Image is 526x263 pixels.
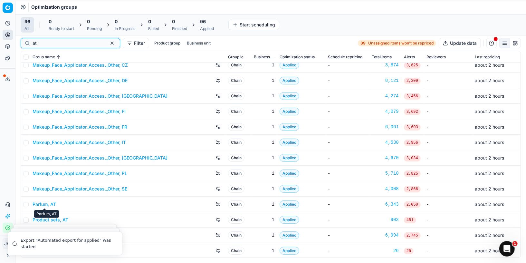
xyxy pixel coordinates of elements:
span: Applied [280,200,299,208]
span: Total items [372,54,392,60]
a: Product sets, AT [33,217,68,223]
div: 1 [254,232,274,239]
span: Chain [228,108,244,115]
iframe: Intercom live chat [499,241,515,257]
td: - [325,88,369,104]
a: 6,343 [372,201,399,208]
span: Chain [228,200,244,208]
span: 3,603 [404,124,421,131]
a: Makeup_Face_Applicator_Access._Other, CZ [33,62,128,68]
a: 8,121 [372,77,399,84]
a: 26 [372,248,399,254]
span: 0 [49,18,52,25]
span: Applied [280,247,299,255]
span: Chain [228,231,244,239]
a: Parfum, AT [33,201,56,208]
span: 0 [172,18,175,25]
span: Optimization groups [31,4,77,10]
span: 2,825 [404,170,421,177]
input: Search [33,40,103,46]
button: Sorted by Group name ascending [55,54,62,60]
td: - [325,150,369,166]
td: - [325,57,369,73]
a: 4,008 [372,186,399,192]
span: Applied [280,216,299,224]
div: Parfum, AT [34,210,59,218]
td: - [424,166,472,181]
button: JW [3,239,13,249]
td: - [424,104,472,119]
span: about 2 hours [475,232,504,238]
a: Makeup_Face_Applicator_Access._Other, FR [33,124,127,130]
span: 2,050 [404,201,421,208]
span: Applied [280,185,299,193]
td: - [424,150,472,166]
span: Group name [33,54,55,60]
span: about 2 hours [475,217,504,222]
span: Chain [228,216,244,224]
span: Applied [280,108,299,115]
span: Applied [280,170,299,177]
td: - [424,88,472,104]
div: Pending [87,26,102,31]
td: - [325,181,369,197]
div: Finished [172,26,187,31]
strong: 39 [360,41,366,46]
div: 6,994 [372,232,399,239]
span: Applied [280,154,299,162]
div: 903 [372,217,399,223]
div: Applied [200,26,214,31]
div: 1 [254,170,274,177]
td: - [325,243,369,258]
button: Business unit [184,39,213,47]
div: All [24,26,30,31]
div: 4,079 [372,108,399,115]
span: Chain [228,185,244,193]
span: JW [3,239,13,248]
div: 1 [254,248,274,254]
span: 25 [404,248,414,254]
span: 0 [87,18,90,25]
button: Update data [439,38,481,48]
div: 1 [254,93,274,99]
div: 1 [254,77,274,84]
span: Chain [228,61,244,69]
a: Makeup_Face_Applicator_Access._Other, PL [33,170,127,177]
td: - [325,119,369,135]
span: 3,034 [404,155,421,161]
span: about 2 hours [475,248,504,253]
div: 1 [254,124,274,130]
button: Filter [123,38,149,48]
span: Optimization status [280,54,315,60]
td: - [424,228,472,243]
td: - [424,119,472,135]
span: 3,625 [404,62,421,69]
div: 1 [254,155,274,161]
span: about 2 hours [475,124,504,130]
div: 1 [254,186,274,192]
span: 96 [24,18,30,25]
span: Applied [280,231,299,239]
td: - [325,104,369,119]
span: 2,956 [404,140,421,146]
a: 4,670 [372,155,399,161]
a: 6,061 [372,124,399,130]
a: Makeup_Face_Applicator_Access._Other, SE [33,186,127,192]
span: Applied [280,92,299,100]
td: - [325,228,369,243]
a: Makeup_Face_Applicator_Access._Other, IT [33,139,126,146]
span: Applied [280,123,299,131]
span: about 2 hours [475,186,504,191]
span: about 2 hours [475,170,504,176]
span: about 2 hours [475,78,504,83]
span: Applied [280,139,299,146]
a: Makeup_Face_Applicator_Access._Other, FI [33,108,126,115]
a: Makeup_Face_Applicator_Access._Other, DE [33,77,128,84]
span: Chain [228,154,244,162]
div: 4,530 [372,139,399,146]
a: 5,710 [372,170,399,177]
span: 2,745 [404,232,421,239]
span: 0 [148,18,151,25]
